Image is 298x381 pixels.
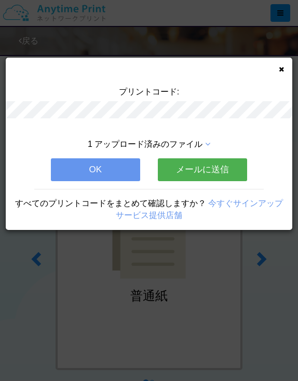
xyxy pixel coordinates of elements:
[208,199,283,208] a: 今すぐサインアップ
[119,87,179,96] span: プリントコード:
[51,158,140,181] button: OK
[158,158,247,181] button: メールに送信
[116,211,182,220] a: サービス提供店舗
[15,199,206,208] span: すべてのプリントコードをまとめて確認しますか？
[88,140,202,148] span: 1 アップロード済みのファイル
